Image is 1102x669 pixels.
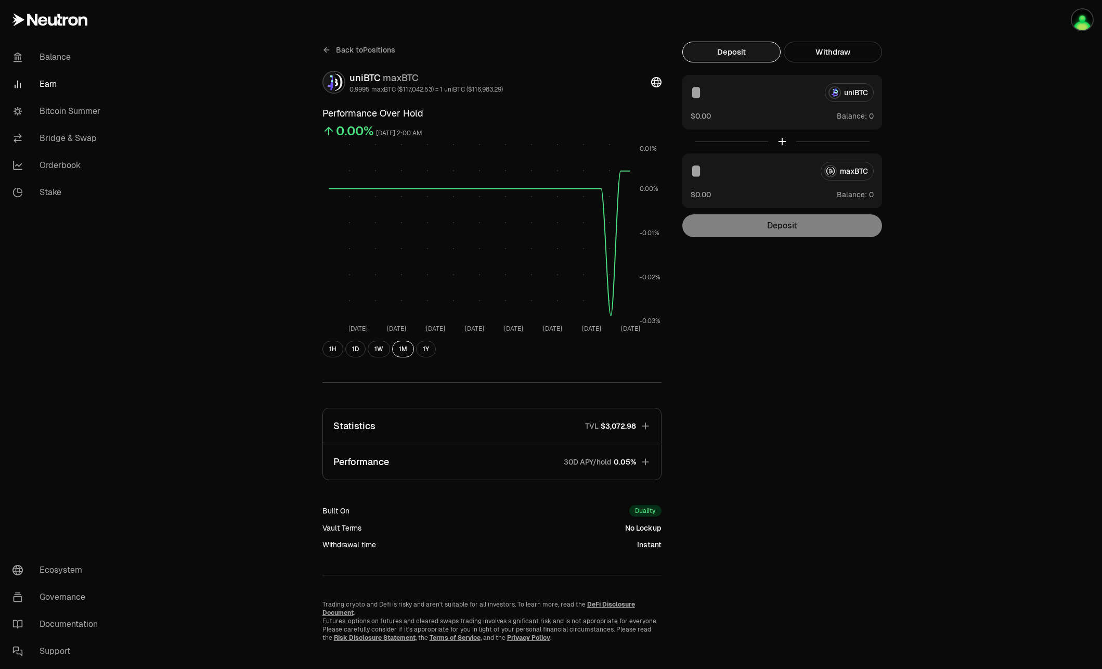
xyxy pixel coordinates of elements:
span: Back to Positions [336,45,395,55]
tspan: [DATE] [503,325,523,333]
a: Stake [4,179,112,206]
span: 0.05% [614,457,636,467]
tspan: [DATE] [620,325,640,333]
button: 1M [392,341,414,357]
a: Bridge & Swap [4,125,112,152]
a: Balance [4,44,112,71]
tspan: [DATE] [465,325,484,333]
p: Statistics [333,419,375,433]
tspan: 0.00% [640,185,658,193]
tspan: [DATE] [426,325,445,333]
a: Risk Disclosure Statement [334,634,416,642]
h3: Performance Over Hold [322,106,662,121]
div: Withdrawal time [322,539,376,550]
span: Balance: [837,189,867,200]
span: Balance: [837,111,867,121]
button: Withdraw [784,42,882,62]
a: Earn [4,71,112,98]
button: 1H [322,341,343,357]
tspan: -0.01% [640,229,659,237]
button: 1Y [416,341,436,357]
div: 0.00% [336,123,374,139]
img: reward [1072,9,1093,30]
tspan: [DATE] [542,325,562,333]
a: Privacy Policy [507,634,550,642]
a: Ecosystem [4,557,112,584]
button: Deposit [682,42,781,62]
p: 30D APY/hold [564,457,612,467]
button: Performance30D APY/hold0.05% [323,444,661,480]
tspan: -0.02% [640,273,660,281]
img: maxBTC Logo [335,72,344,93]
div: Built On [322,506,349,516]
p: Futures, options on futures and cleared swaps trading involves significant risk and is not approp... [322,617,662,642]
div: Instant [637,539,662,550]
tspan: -0.03% [640,317,660,325]
p: TVL [585,421,599,431]
button: $0.00 [691,189,711,200]
a: Governance [4,584,112,611]
span: maxBTC [383,72,419,84]
div: 0.9995 maxBTC ($117,042.53) = 1 uniBTC ($116,983.29) [349,85,503,94]
div: uniBTC [349,71,503,85]
button: $0.00 [691,110,711,121]
div: Vault Terms [322,523,361,533]
img: uniBTC Logo [323,72,333,93]
tspan: [DATE] [348,325,367,333]
button: StatisticsTVL$3,072.98 [323,408,661,444]
p: Trading crypto and Defi is risky and aren't suitable for all investors. To learn more, read the . [322,600,662,617]
tspan: [DATE] [581,325,601,333]
span: $3,072.98 [601,421,636,431]
a: Documentation [4,611,112,638]
a: Back toPositions [322,42,395,58]
a: DeFi Disclosure Document [322,600,635,617]
div: No Lockup [625,523,662,533]
div: [DATE] 2:00 AM [376,127,422,139]
a: Terms of Service [430,634,481,642]
p: Performance [333,455,389,469]
div: Duality [629,505,662,517]
button: 1W [368,341,390,357]
tspan: [DATE] [387,325,406,333]
a: Orderbook [4,152,112,179]
a: Bitcoin Summer [4,98,112,125]
tspan: 0.01% [640,145,657,153]
a: Support [4,638,112,665]
button: 1D [345,341,366,357]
